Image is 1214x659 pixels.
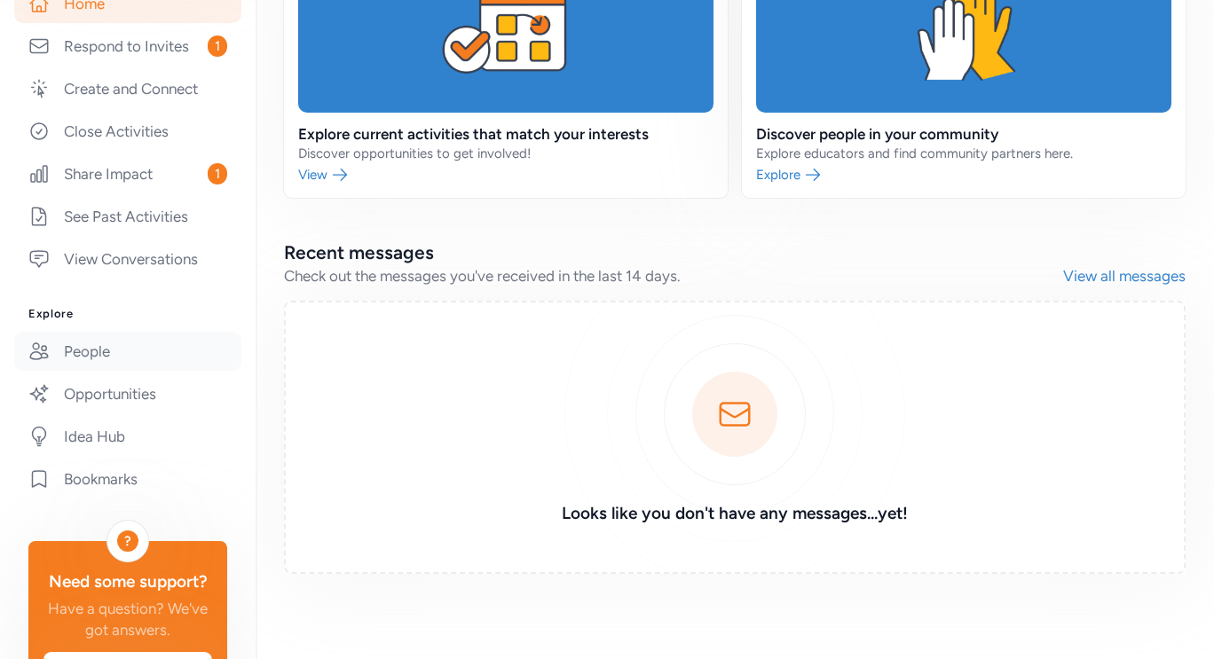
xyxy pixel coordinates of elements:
[14,27,241,66] a: Respond to Invites1
[14,69,241,108] a: Create and Connect
[284,240,1063,265] h2: Recent messages
[14,197,241,236] a: See Past Activities
[28,307,227,321] h3: Explore
[479,501,990,526] h3: Looks like you don't have any messages...yet!
[14,374,241,413] a: Opportunities
[14,417,241,456] a: Idea Hub
[117,530,138,552] div: ?
[14,112,241,151] a: Close Activities
[14,459,241,498] a: Bookmarks
[1063,265,1186,286] a: View all messages
[14,154,241,193] a: Share Impact1
[284,265,1063,286] div: Check out the messages you've received in the last 14 days.
[208,35,227,57] span: 1
[43,569,213,594] div: Need some support?
[14,332,241,371] a: People
[14,239,241,279] a: View Conversations
[43,598,213,640] div: Have a question? We've got answers.
[208,163,227,184] span: 1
